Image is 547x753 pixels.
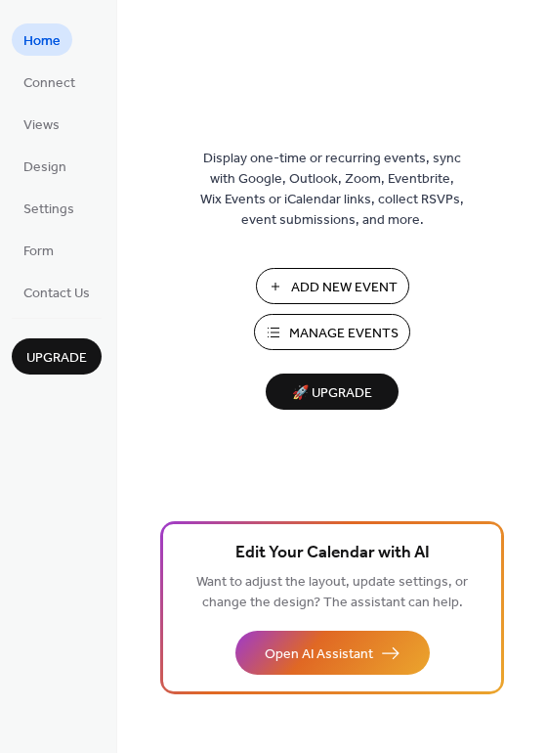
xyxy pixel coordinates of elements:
[235,540,430,567] span: Edit Your Calendar with AI
[291,278,398,298] span: Add New Event
[26,348,87,369] span: Upgrade
[12,276,102,308] a: Contact Us
[23,73,75,94] span: Connect
[289,324,399,344] span: Manage Events
[256,268,409,304] button: Add New Event
[12,192,86,224] a: Settings
[266,374,399,410] button: 🚀 Upgrade
[235,631,430,675] button: Open AI Assistant
[265,644,373,665] span: Open AI Assistant
[12,108,71,140] a: Views
[12,23,72,56] a: Home
[23,199,74,220] span: Settings
[23,284,90,304] span: Contact Us
[23,157,66,178] span: Design
[277,380,387,407] span: 🚀 Upgrade
[12,150,78,182] a: Design
[12,234,65,266] a: Form
[12,338,102,375] button: Upgrade
[200,149,464,231] span: Display one-time or recurring events, sync with Google, Outlook, Zoom, Eventbrite, Wix Events or ...
[12,66,87,98] a: Connect
[196,569,468,616] span: Want to adjust the layout, update settings, or change the design? The assistant can help.
[23,242,54,262] span: Form
[23,115,60,136] span: Views
[254,314,410,350] button: Manage Events
[23,31,61,52] span: Home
